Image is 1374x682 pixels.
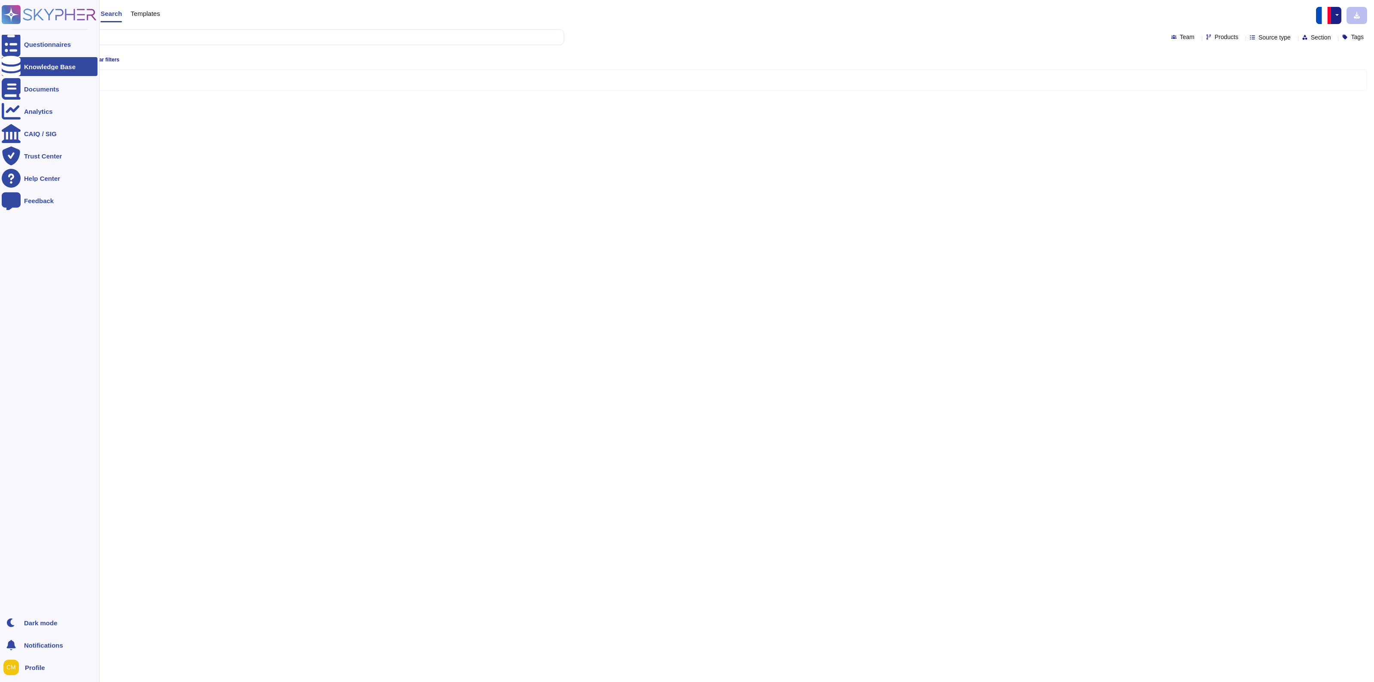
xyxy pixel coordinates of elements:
[2,35,97,54] a: Questionnaires
[2,124,97,143] a: CAIQ / SIG
[91,57,119,62] span: Clear filters
[24,131,57,137] div: CAIQ / SIG
[24,175,60,182] div: Help Center
[2,102,97,121] a: Analytics
[24,41,71,48] div: Questionnaires
[24,64,76,70] div: Knowledge Base
[1215,34,1238,40] span: Products
[24,642,63,649] span: Notifications
[30,70,1367,90] div: No suggestion found
[1311,34,1331,40] span: Section
[1351,34,1364,40] span: Tags
[1258,34,1291,40] span: Source type
[24,86,59,92] div: Documents
[24,108,53,115] div: Analytics
[2,658,25,677] button: user
[25,664,45,671] span: Profile
[24,198,54,204] div: Feedback
[2,57,97,76] a: Knowledge Base
[100,10,122,17] span: Search
[24,620,58,626] div: Dark mode
[1316,7,1333,24] img: fr
[3,660,19,675] img: user
[2,79,97,98] a: Documents
[2,169,97,188] a: Help Center
[2,191,97,210] a: Feedback
[2,146,97,165] a: Trust Center
[1180,34,1195,40] span: Team
[34,30,555,45] input: Search a question or template...
[24,153,62,159] div: Trust Center
[131,10,160,17] span: Templates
